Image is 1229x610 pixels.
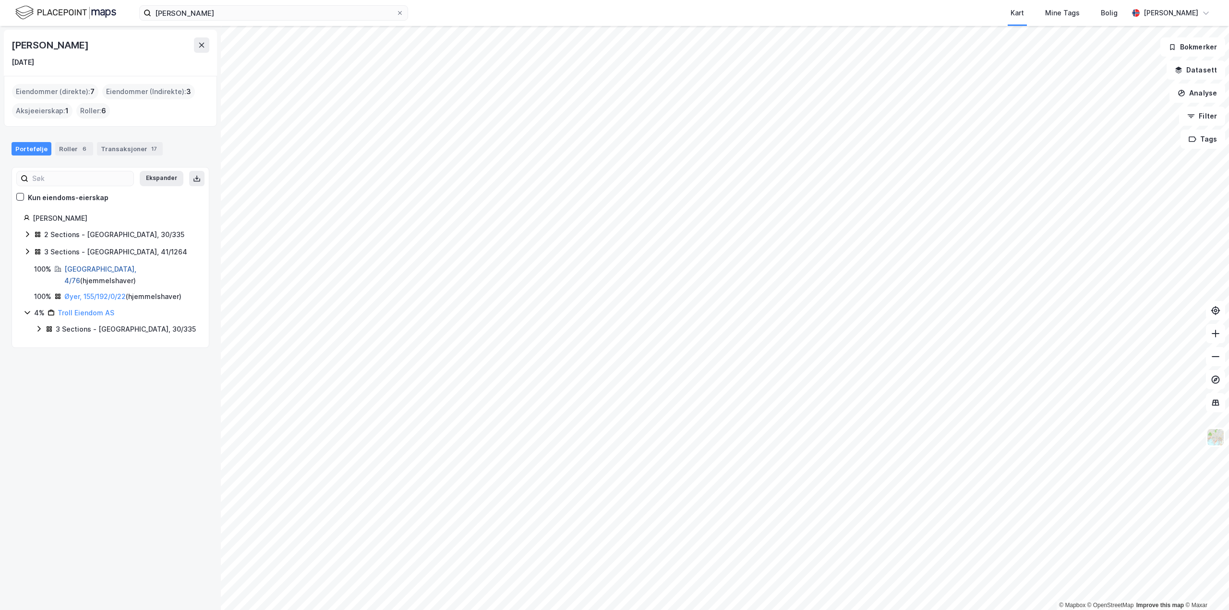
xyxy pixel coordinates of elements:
[1160,37,1225,57] button: Bokmerker
[102,84,195,99] div: Eiendommer (Indirekte) :
[65,105,69,117] span: 1
[58,309,114,317] a: Troll Eiendom AS
[186,86,191,97] span: 3
[140,171,183,186] button: Ekspander
[28,171,133,186] input: Søk
[151,6,396,20] input: Søk på adresse, matrikkel, gårdeiere, leietakere eller personer
[1206,428,1225,446] img: Z
[33,213,197,224] div: [PERSON_NAME]
[1136,602,1184,609] a: Improve this map
[56,323,196,335] div: 3 Sections - [GEOGRAPHIC_DATA], 30/335
[12,84,98,99] div: Eiendommer (direkte) :
[1087,602,1134,609] a: OpenStreetMap
[1181,564,1229,610] iframe: Chat Widget
[1011,7,1024,19] div: Kart
[44,229,184,240] div: 2 Sections - [GEOGRAPHIC_DATA], 30/335
[1167,60,1225,80] button: Datasett
[12,103,72,119] div: Aksjeeierskap :
[76,103,110,119] div: Roller :
[64,263,197,287] div: ( hjemmelshaver )
[34,291,51,302] div: 100%
[15,4,116,21] img: logo.f888ab2527a4732fd821a326f86c7f29.svg
[1144,7,1198,19] div: [PERSON_NAME]
[97,142,163,155] div: Transaksjoner
[64,291,181,302] div: ( hjemmelshaver )
[12,142,51,155] div: Portefølje
[1101,7,1118,19] div: Bolig
[90,86,95,97] span: 7
[1045,7,1080,19] div: Mine Tags
[1181,130,1225,149] button: Tags
[64,292,126,300] a: Øyer, 155/192/0/22
[1179,107,1225,126] button: Filter
[149,144,159,154] div: 17
[12,37,90,53] div: [PERSON_NAME]
[1169,84,1225,103] button: Analyse
[101,105,106,117] span: 6
[34,307,45,319] div: 4%
[1059,602,1085,609] a: Mapbox
[80,144,89,154] div: 6
[64,265,136,285] a: [GEOGRAPHIC_DATA], 4/76
[1181,564,1229,610] div: Kontrollprogram for chat
[12,57,34,68] div: [DATE]
[28,192,108,203] div: Kun eiendoms-eierskap
[34,263,51,275] div: 100%
[44,246,187,258] div: 3 Sections - [GEOGRAPHIC_DATA], 41/1264
[55,142,93,155] div: Roller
